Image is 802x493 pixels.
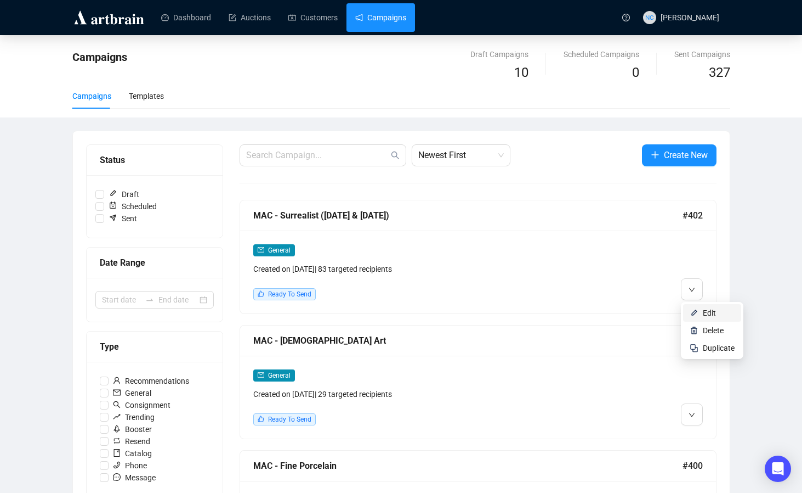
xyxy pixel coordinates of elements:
[253,459,682,473] div: MAC - Fine Porcelain
[564,48,639,60] div: Scheduled Campaigns
[689,412,695,418] span: down
[109,423,156,435] span: Booster
[690,326,698,335] img: svg+xml;base64,PHN2ZyB4bWxucz0iaHR0cDovL3d3dy53My5vcmcvMjAwMC9zdmciIHhtbG5zOnhsaW5rPSJodHRwOi8vd3...
[100,340,209,354] div: Type
[258,372,264,378] span: mail
[622,14,630,21] span: question-circle
[113,449,121,457] span: book
[113,377,121,384] span: user
[113,473,121,481] span: message
[100,256,209,270] div: Date Range
[288,3,338,32] a: Customers
[113,413,121,421] span: rise
[674,48,730,60] div: Sent Campaigns
[104,200,161,212] span: Scheduled
[161,3,211,32] a: Dashboard
[355,3,406,32] a: Campaigns
[229,3,271,32] a: Auctions
[682,209,703,222] span: #402
[765,456,791,482] div: Open Intercom Messenger
[113,425,121,433] span: rocket
[258,246,264,253] span: mail
[102,294,141,306] input: Start date
[690,344,698,352] img: svg+xml;base64,PHN2ZyB4bWxucz0iaHR0cDovL3d3dy53My5vcmcvMjAwMC9zdmciIHdpZHRoPSIyNCIgaGVpZ2h0PSIyNC...
[268,372,291,379] span: General
[258,416,264,422] span: like
[682,459,703,473] span: #400
[145,295,154,304] span: to
[113,461,121,469] span: phone
[72,90,111,102] div: Campaigns
[145,295,154,304] span: swap-right
[109,375,194,387] span: Recommendations
[109,399,175,411] span: Consignment
[72,9,146,26] img: logo
[642,144,716,166] button: Create New
[514,65,528,80] span: 10
[418,145,504,166] span: Newest First
[651,150,659,159] span: plus
[109,387,156,399] span: General
[268,290,311,298] span: Ready To Send
[253,334,682,348] div: MAC - [DEMOGRAPHIC_DATA] Art
[268,416,311,423] span: Ready To Send
[113,389,121,396] span: mail
[689,287,695,293] span: down
[113,437,121,445] span: retweet
[246,149,389,162] input: Search Campaign...
[258,290,264,297] span: like
[109,460,151,472] span: Phone
[470,48,528,60] div: Draft Campaigns
[104,212,141,225] span: Sent
[645,12,654,23] span: NC
[240,325,716,439] a: MAC - [DEMOGRAPHIC_DATA] Art#401mailGeneralCreated on [DATE]| 29 targeted recipientslikeReady To ...
[129,90,164,102] div: Templates
[703,309,716,317] span: Edit
[158,294,197,306] input: End date
[632,65,639,80] span: 0
[253,263,589,275] div: Created on [DATE] | 83 targeted recipients
[109,472,160,484] span: Message
[703,344,735,352] span: Duplicate
[664,148,708,162] span: Create New
[253,209,682,222] div: MAC - Surrealist ([DATE] & [DATE])
[253,388,589,400] div: Created on [DATE] | 29 targeted recipients
[109,411,159,423] span: Trending
[690,309,698,317] img: svg+xml;base64,PHN2ZyB4bWxucz0iaHR0cDovL3d3dy53My5vcmcvMjAwMC9zdmciIHhtbG5zOnhsaW5rPSJodHRwOi8vd3...
[100,153,209,167] div: Status
[661,13,719,22] span: [PERSON_NAME]
[113,401,121,408] span: search
[268,246,291,254] span: General
[709,65,730,80] span: 327
[240,200,716,314] a: MAC - Surrealist ([DATE] & [DATE])#402mailGeneralCreated on [DATE]| 83 targeted recipientslikeRea...
[703,326,724,335] span: Delete
[104,188,144,200] span: Draft
[109,447,156,460] span: Catalog
[109,435,155,447] span: Resend
[72,51,127,64] span: Campaigns
[391,151,400,160] span: search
